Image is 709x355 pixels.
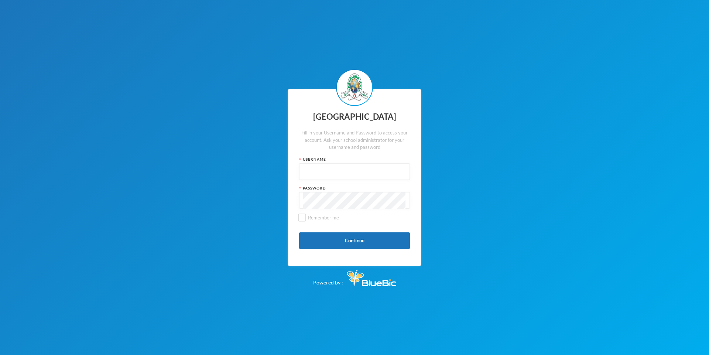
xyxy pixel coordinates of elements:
[299,129,410,151] div: Fill in your Username and Password to access your account. Ask your school administrator for your...
[299,185,410,191] div: Password
[299,157,410,162] div: Username
[313,266,396,286] div: Powered by :
[305,215,342,221] span: Remember me
[299,110,410,124] div: [GEOGRAPHIC_DATA]
[347,270,396,286] img: Bluebic
[299,232,410,249] button: Continue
